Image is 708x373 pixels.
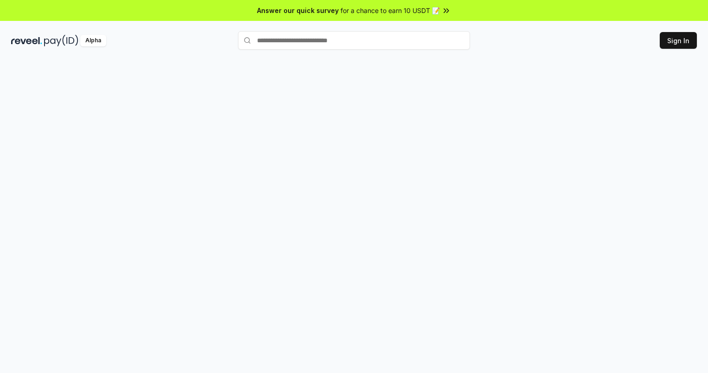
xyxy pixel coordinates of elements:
span: Answer our quick survey [257,6,339,15]
img: pay_id [44,35,78,46]
img: reveel_dark [11,35,42,46]
span: for a chance to earn 10 USDT 📝 [341,6,440,15]
div: Alpha [80,35,106,46]
button: Sign In [660,32,697,49]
